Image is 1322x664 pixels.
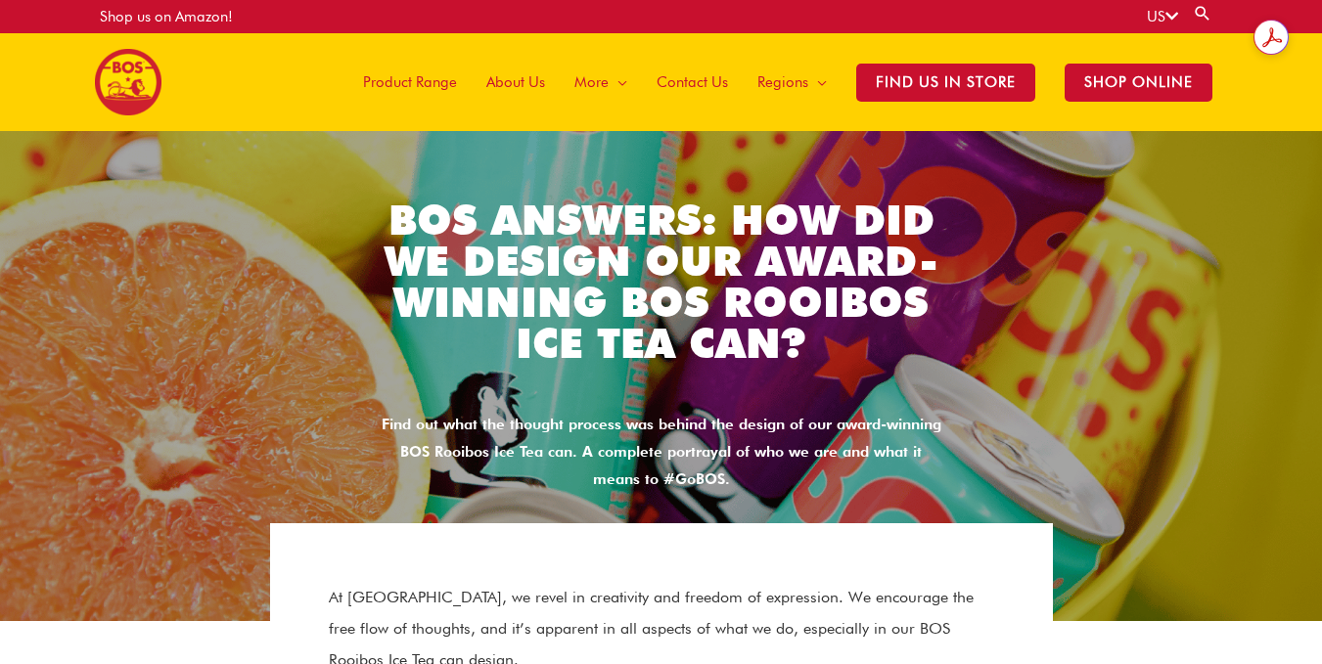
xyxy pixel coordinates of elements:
span: About Us [486,53,545,111]
nav: Site Navigation [334,33,1227,131]
span: SHOP ONLINE [1065,64,1212,102]
a: Regions [743,33,842,131]
span: Product Range [363,53,457,111]
a: Search button [1193,4,1212,22]
a: Contact Us [642,33,743,131]
div: Find out what the thought process was behind the design of our award-winning BOS Rooibos Ice Tea ... [378,412,945,494]
img: BOS United States [95,49,161,115]
a: US [1147,8,1178,25]
span: Find Us in Store [856,64,1035,102]
a: About Us [472,33,560,131]
a: SHOP ONLINE [1050,33,1227,131]
a: More [560,33,642,131]
h2: BOS Answers: How Did We Design Our Award-Winning Bos Rooibos Ice Tea Can? [378,199,945,364]
span: Regions [757,53,808,111]
a: Find Us in Store [842,33,1050,131]
span: Contact Us [657,53,728,111]
span: More [574,53,609,111]
a: Product Range [348,33,472,131]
